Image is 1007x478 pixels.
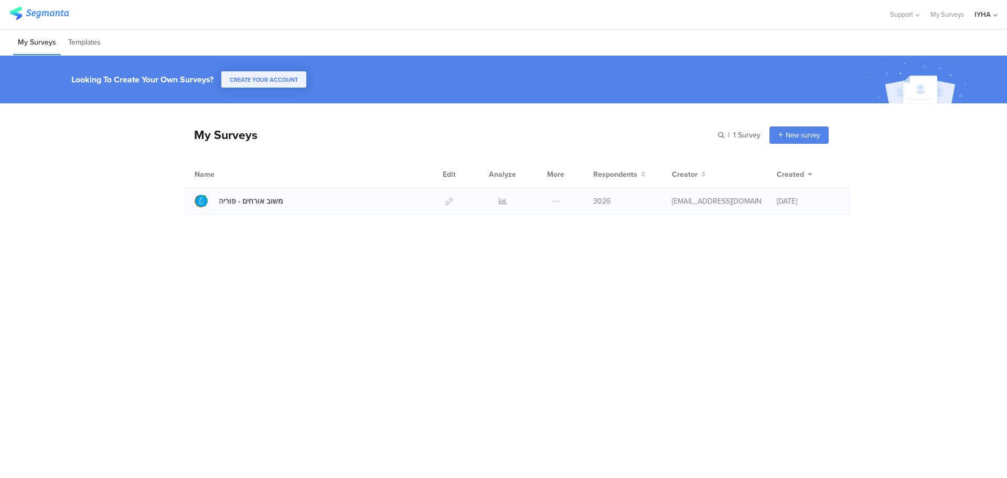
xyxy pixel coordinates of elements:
[438,161,460,187] div: Edit
[9,7,69,20] img: segmanta logo
[865,59,973,107] img: create_account_image.svg
[63,30,105,55] li: Templates
[13,30,61,55] li: My Surveys
[593,169,637,180] span: Respondents
[672,196,761,207] div: ofir@iyha.org.il
[672,169,698,180] span: Creator
[974,9,991,19] div: IYHA
[890,9,913,19] span: Support
[219,196,283,207] div: משוב אורחים - פוריה
[726,130,731,141] span: |
[221,71,306,88] button: CREATE YOUR ACCOUNT
[733,130,760,141] span: 1 Survey
[195,194,283,208] a: משוב אורחים - פוריה
[71,73,213,86] div: Looking To Create Your Own Surveys?
[786,130,820,140] span: New survey
[593,196,610,207] span: 3026
[230,76,298,84] span: CREATE YOUR ACCOUNT
[184,126,258,144] div: My Surveys
[672,169,706,180] button: Creator
[777,196,840,207] div: [DATE]
[544,161,567,187] div: More
[777,169,812,180] button: Created
[195,169,258,180] div: Name
[593,169,646,180] button: Respondents
[777,169,804,180] span: Created
[487,161,518,187] div: Analyze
